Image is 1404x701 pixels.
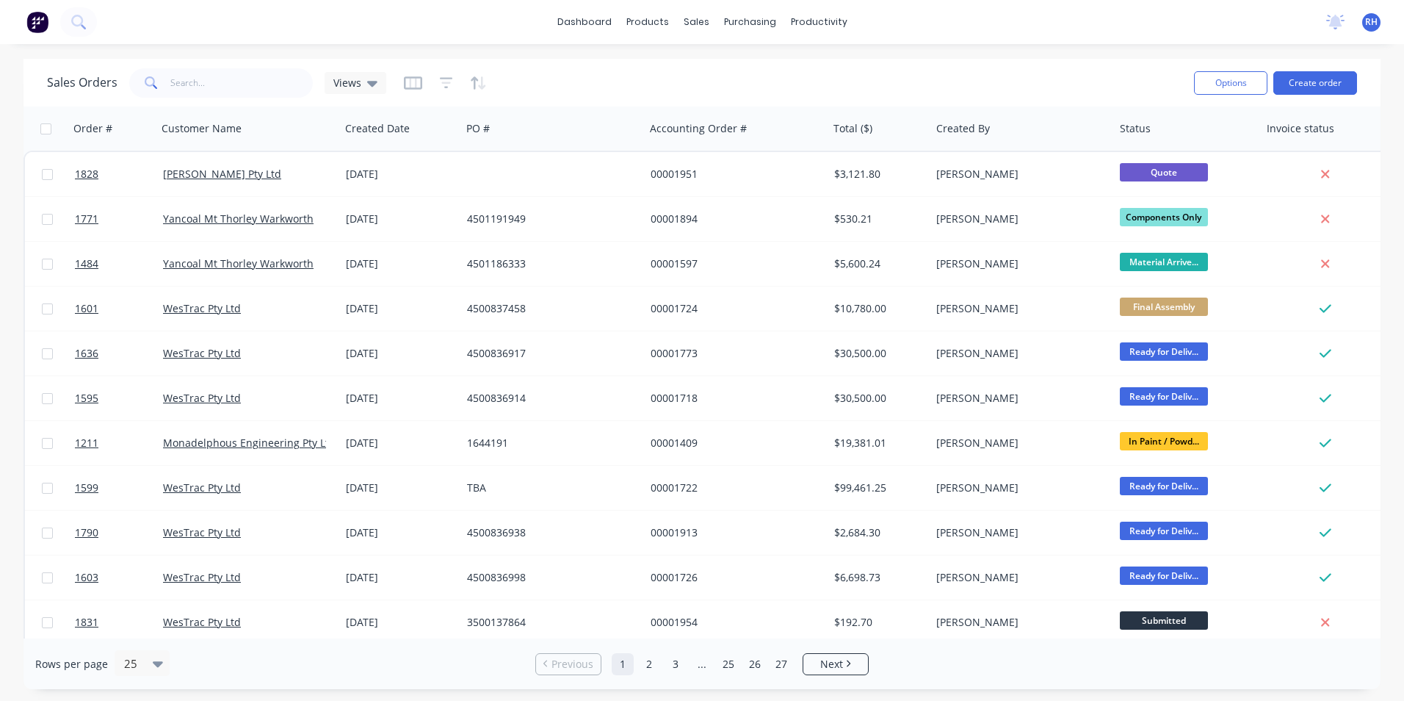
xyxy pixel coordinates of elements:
[936,212,1099,226] div: [PERSON_NAME]
[651,256,814,271] div: 00001597
[75,511,163,555] a: 1790
[163,391,241,405] a: WesTrac Pty Ltd
[550,11,619,33] a: dashboard
[346,167,455,181] div: [DATE]
[467,346,630,361] div: 4500836917
[936,256,1099,271] div: [PERSON_NAME]
[936,346,1099,361] div: [PERSON_NAME]
[770,653,792,675] a: Page 27
[651,391,814,406] div: 00001718
[75,615,98,630] span: 1831
[75,331,163,375] a: 1636
[936,481,1099,495] div: [PERSON_NAME]
[650,121,747,136] div: Accounting Order #
[75,301,98,316] span: 1601
[346,301,455,316] div: [DATE]
[466,121,490,136] div: PO #
[163,346,241,360] a: WesTrac Pty Ltd
[346,615,455,630] div: [DATE]
[651,570,814,585] div: 00001726
[75,242,163,286] a: 1484
[346,256,455,271] div: [DATE]
[651,481,814,495] div: 00001722
[1120,387,1208,406] span: Ready for Deliv...
[162,121,242,136] div: Customer Name
[612,653,634,675] a: Page 1 is your current page
[75,152,163,196] a: 1828
[834,301,921,316] div: $10,780.00
[1273,71,1357,95] button: Create order
[75,570,98,585] span: 1603
[35,657,108,672] span: Rows per page
[834,525,921,540] div: $2,684.30
[467,212,630,226] div: 4501191949
[638,653,660,675] a: Page 2
[651,167,814,181] div: 00001951
[75,600,163,644] a: 1831
[1120,208,1208,226] span: Components Only
[744,653,766,675] a: Page 26
[529,653,875,675] ul: Pagination
[936,167,1099,181] div: [PERSON_NAME]
[834,615,921,630] div: $192.70
[467,570,630,585] div: 4500836998
[691,653,713,675] a: Jump forward
[820,657,843,672] span: Next
[651,525,814,540] div: 00001913
[75,376,163,420] a: 1595
[651,346,814,361] div: 00001773
[936,525,1099,540] div: [PERSON_NAME]
[467,525,630,540] div: 4500836938
[467,436,630,450] div: 1644191
[345,121,410,136] div: Created Date
[467,391,630,406] div: 4500836914
[833,121,872,136] div: Total ($)
[75,391,98,406] span: 1595
[1120,253,1208,271] span: Material Arrive...
[163,256,314,270] a: Yancoal Mt Thorley Warkworth
[163,167,281,181] a: [PERSON_NAME] Pty Ltd
[936,436,1099,450] div: [PERSON_NAME]
[651,301,814,316] div: 00001724
[163,525,241,539] a: WesTrac Pty Ltd
[1365,15,1378,29] span: RH
[467,615,630,630] div: 3500137864
[834,391,921,406] div: $30,500.00
[75,346,98,361] span: 1636
[834,346,921,361] div: $30,500.00
[163,570,241,584] a: WesTrac Pty Ltd
[651,615,814,630] div: 00001954
[170,68,314,98] input: Search...
[1120,477,1208,495] span: Ready for Deliv...
[163,212,314,226] a: Yancoal Mt Thorley Warkworth
[551,657,593,672] span: Previous
[834,436,921,450] div: $19,381.01
[676,11,717,33] div: sales
[936,615,1099,630] div: [PERSON_NAME]
[717,11,784,33] div: purchasing
[73,121,112,136] div: Order #
[75,197,163,241] a: 1771
[1120,298,1208,316] span: Final Assembly
[75,466,163,510] a: 1599
[651,436,814,450] div: 00001409
[467,481,630,495] div: TBA
[346,212,455,226] div: [DATE]
[834,256,921,271] div: $5,600.24
[75,556,163,600] a: 1603
[651,212,814,226] div: 00001894
[467,301,630,316] div: 4500837458
[1267,121,1334,136] div: Invoice status
[163,436,336,450] a: Monadelphous Engineering Pty Ltd
[75,167,98,181] span: 1828
[75,436,98,450] span: 1211
[936,301,1099,316] div: [PERSON_NAME]
[75,525,98,540] span: 1790
[536,657,601,672] a: Previous page
[834,167,921,181] div: $3,121.80
[834,570,921,585] div: $6,698.73
[619,11,676,33] div: products
[163,615,241,629] a: WesTrac Pty Ltd
[803,657,868,672] a: Next page
[47,76,117,90] h1: Sales Orders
